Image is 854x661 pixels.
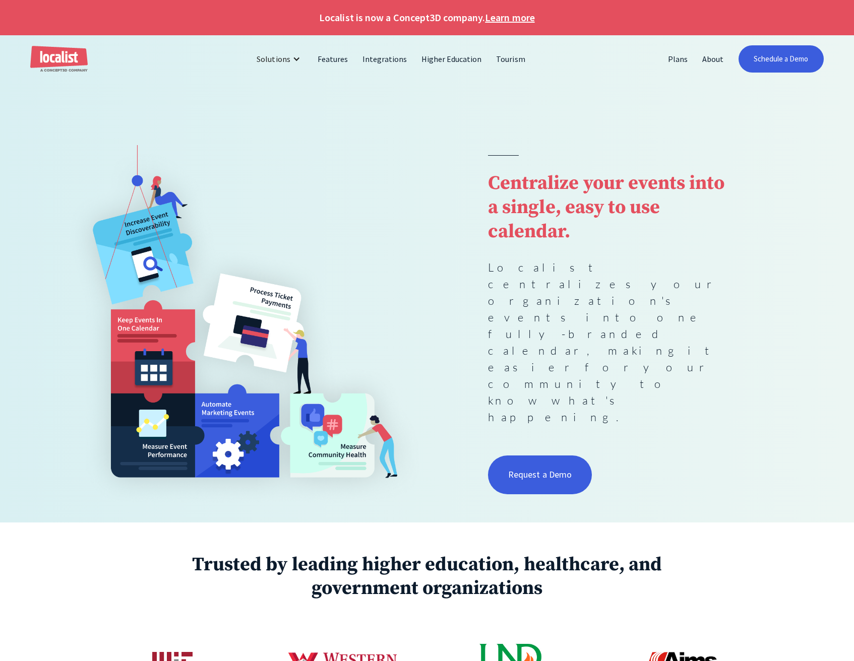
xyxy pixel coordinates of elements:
a: Learn more [485,10,534,25]
div: Solutions [257,53,290,65]
a: Features [311,47,355,71]
a: Integrations [355,47,414,71]
p: Localist centralizes your organization's events into one fully-branded calendar, making it easier... [488,259,732,425]
strong: Centralize your events into a single, easy to use calendar. [488,171,724,244]
a: Schedule a Demo [739,45,824,73]
a: Request a Demo [488,455,592,494]
a: Plans [661,47,695,71]
strong: Trusted by leading higher education, healthcare, and government organizations [192,553,662,601]
a: Tourism [489,47,532,71]
a: Higher Education [414,47,490,71]
div: Solutions [249,47,310,71]
a: home [30,46,88,73]
a: About [695,47,731,71]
